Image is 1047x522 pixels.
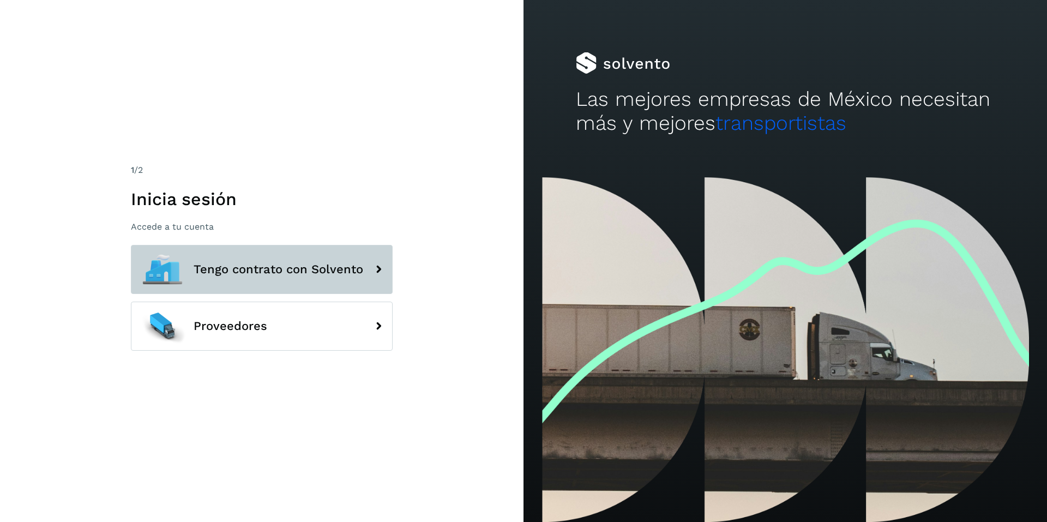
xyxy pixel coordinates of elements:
span: 1 [131,165,134,175]
h2: Las mejores empresas de México necesitan más y mejores [576,87,995,136]
span: Proveedores [194,320,267,333]
div: /2 [131,164,393,177]
button: Proveedores [131,302,393,351]
p: Accede a tu cuenta [131,221,393,232]
button: Tengo contrato con Solvento [131,245,393,294]
h1: Inicia sesión [131,189,393,209]
span: Tengo contrato con Solvento [194,263,363,276]
span: transportistas [715,111,846,135]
